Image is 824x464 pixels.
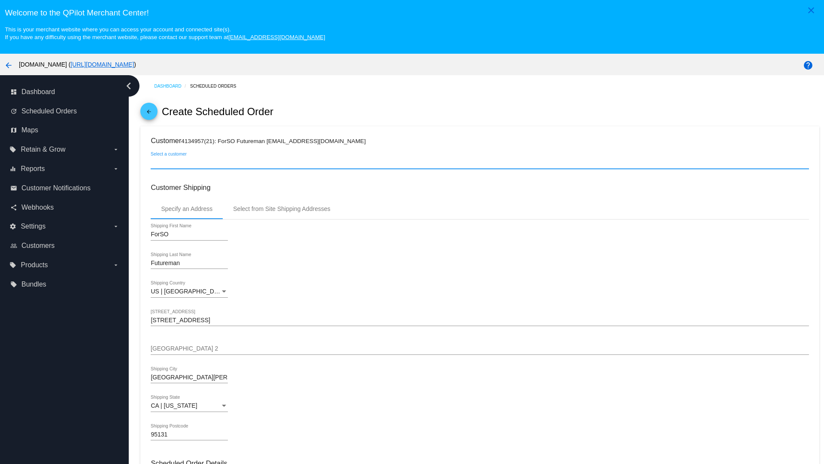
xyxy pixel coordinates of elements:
a: [EMAIL_ADDRESS][DOMAIN_NAME] [228,34,325,40]
i: email [10,185,17,192]
div: Select from Site Shipping Addresses [233,205,330,212]
i: chevron_left [122,79,136,93]
a: dashboard Dashboard [10,85,119,99]
span: [DOMAIN_NAME] ( ) [19,61,136,68]
i: arrow_drop_down [112,146,119,153]
mat-select: Shipping State [151,403,228,409]
span: Customer Notifications [21,184,91,192]
span: Products [21,261,48,269]
a: share Webhooks [10,201,119,214]
span: Bundles [21,281,46,288]
input: Shipping Postcode [151,431,228,438]
h2: Create Scheduled Order [162,106,273,118]
mat-select: Shipping Country [151,288,228,295]
span: Scheduled Orders [21,107,77,115]
mat-icon: arrow_back [3,60,14,70]
i: arrow_drop_down [112,165,119,172]
span: US | [GEOGRAPHIC_DATA] [151,288,227,295]
input: Shipping Street 2 [151,345,809,352]
span: Customers [21,242,55,250]
i: arrow_drop_down [112,223,119,230]
mat-icon: arrow_back [144,109,154,119]
h3: Customer [151,137,809,145]
a: people_outline Customers [10,239,119,253]
i: equalizer [9,165,16,172]
span: Webhooks [21,204,54,211]
span: CA | [US_STATE] [151,402,197,409]
i: local_offer [9,146,16,153]
i: people_outline [10,242,17,249]
i: update [10,108,17,115]
span: Settings [21,223,45,230]
i: arrow_drop_down [112,262,119,269]
h3: Welcome to the QPilot Merchant Center! [5,8,819,18]
small: This is your merchant website where you can access your account and connected site(s). If you hav... [5,26,325,40]
a: update Scheduled Orders [10,104,119,118]
input: Shipping Street 1 [151,317,809,324]
i: dashboard [10,89,17,95]
a: local_offer Bundles [10,278,119,291]
div: Specify an Address [161,205,212,212]
mat-icon: close [806,5,816,15]
a: [URL][DOMAIN_NAME] [70,61,134,68]
i: local_offer [9,262,16,269]
span: Retain & Grow [21,146,65,153]
span: Reports [21,165,45,173]
i: share [10,204,17,211]
input: Shipping Last Name [151,260,228,267]
a: Dashboard [154,79,190,93]
h3: Customer Shipping [151,183,809,192]
small: 4134957(21): ForSO Futureman [EMAIL_ADDRESS][DOMAIN_NAME] [181,138,366,144]
input: Select a customer [151,159,809,166]
a: Scheduled Orders [190,79,244,93]
span: Dashboard [21,88,55,96]
a: map Maps [10,123,119,137]
i: settings [9,223,16,230]
a: email Customer Notifications [10,181,119,195]
i: map [10,127,17,134]
span: Maps [21,126,38,134]
mat-icon: help [803,60,813,70]
input: Shipping City [151,374,228,381]
i: local_offer [10,281,17,288]
input: Shipping First Name [151,231,228,238]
